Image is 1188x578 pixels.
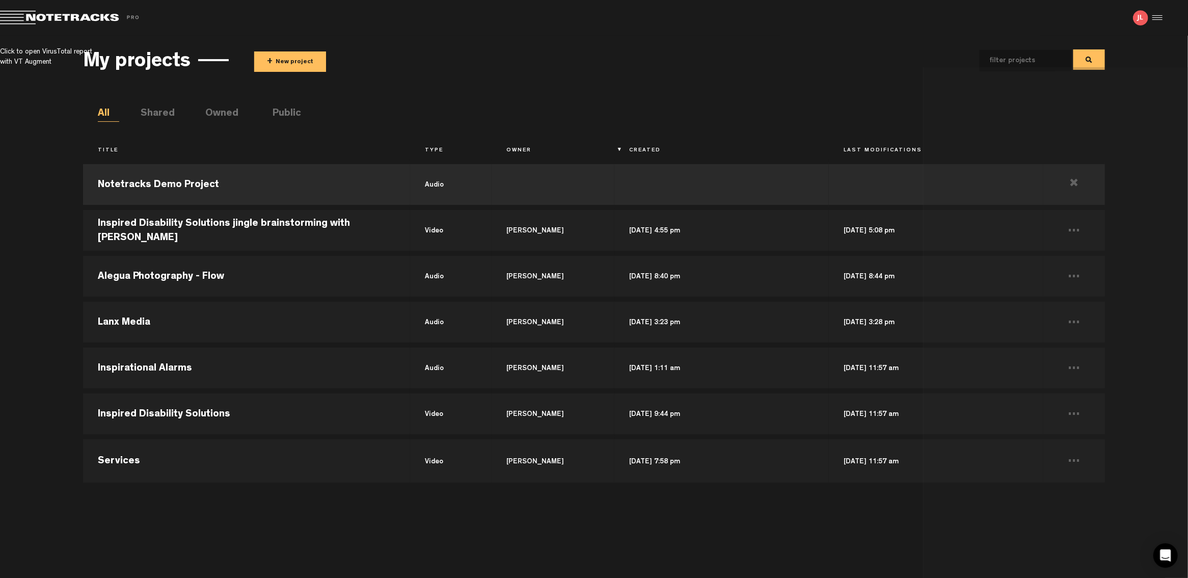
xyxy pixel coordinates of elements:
[410,437,492,483] td: video
[83,299,410,345] td: Lanx Media
[829,391,1043,437] td: [DATE] 11:57 am
[829,299,1043,345] td: [DATE] 3:28 pm
[614,299,829,345] td: [DATE] 3:23 pm
[829,345,1043,391] td: [DATE] 11:57 am
[410,253,492,299] td: audio
[410,207,492,253] td: video
[83,142,410,160] th: Title
[410,345,492,391] td: audio
[829,253,1043,299] td: [DATE] 8:44 pm
[492,142,614,160] th: Owner
[1153,543,1178,568] div: Open Intercom Messenger
[83,437,410,483] td: Services
[410,162,492,207] td: audio
[83,253,410,299] td: Alegua Photography - Flow
[254,51,326,72] button: +New project
[205,107,227,122] li: Owned
[1133,10,1148,25] img: letters
[273,107,294,122] li: Public
[614,253,829,299] td: [DATE] 8:40 pm
[83,51,191,74] h3: My projects
[410,391,492,437] td: video
[83,162,410,207] td: Notetracks Demo Project
[492,253,614,299] td: [PERSON_NAME]
[141,107,162,122] li: Shared
[829,142,1043,160] th: Last Modifications
[83,207,410,253] td: Inspired Disability Solutions jingle brainstorming with [PERSON_NAME]
[614,345,829,391] td: [DATE] 1:11 am
[492,391,614,437] td: [PERSON_NAME]
[492,299,614,345] td: [PERSON_NAME]
[614,391,829,437] td: [DATE] 9:44 pm
[410,299,492,345] td: audio
[614,437,829,483] td: [DATE] 7:58 pm
[829,437,1043,483] td: [DATE] 11:57 am
[980,50,1055,71] input: filter projects
[614,207,829,253] td: [DATE] 4:55 pm
[492,207,614,253] td: [PERSON_NAME]
[98,107,119,122] li: All
[614,142,829,160] th: Created
[410,142,492,160] th: Type
[83,345,410,391] td: Inspirational Alarms
[829,207,1043,253] td: [DATE] 5:08 pm
[267,56,273,68] span: +
[492,345,614,391] td: [PERSON_NAME]
[83,391,410,437] td: Inspired Disability Solutions
[492,437,614,483] td: [PERSON_NAME]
